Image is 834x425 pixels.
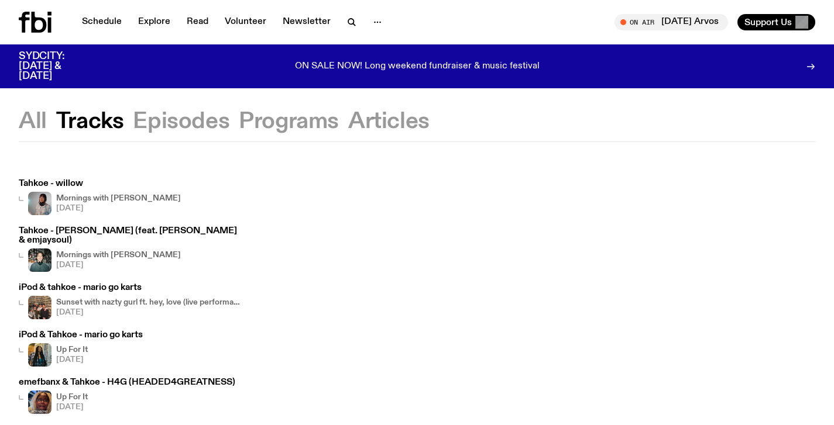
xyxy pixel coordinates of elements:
span: [DATE] [56,309,243,316]
h3: Tahkoe - [PERSON_NAME] (feat. [PERSON_NAME] & emjaysoul) [19,227,243,244]
h4: Mornings with [PERSON_NAME] [56,195,181,202]
a: Newsletter [276,14,338,30]
img: Kana Frazer is smiling at the camera with her head tilted slightly to her left. She wears big bla... [28,192,52,215]
h3: iPod & Tahkoe - mario go karts [19,331,143,340]
span: [DATE] [56,261,181,269]
h4: Sunset with nazty gurl ft. hey, love (live performance) [56,299,243,306]
span: [DATE] [56,356,88,364]
a: emefbanx & Tahkoe - H4G (HEADED4GREATNESS)Up For It[DATE] [19,378,235,414]
a: iPod & Tahkoe - mario go kartsIfy - a Brown Skin girl with black braided twists, looking up to th... [19,331,143,367]
button: On Air[DATE] Arvos [615,14,728,30]
h3: SYDCITY: [DATE] & [DATE] [19,51,94,81]
span: Support Us [744,17,792,27]
button: Episodes [133,111,229,132]
p: ON SALE NOW! Long weekend fundraiser & music festival [295,61,540,72]
button: Articles [348,111,430,132]
a: iPod & tahkoe - mario go kartsSunset with nazty gurl ft. hey, love (live performance)[DATE] [19,284,243,319]
span: [DATE] [56,403,88,411]
a: Tahkoe - [PERSON_NAME] (feat. [PERSON_NAME] & emjaysoul)Radio presenter Ben Hansen sits in front ... [19,227,243,271]
a: Volunteer [218,14,273,30]
button: Tracks [56,111,124,132]
button: Support Us [737,14,815,30]
h3: emefbanx & Tahkoe - H4G (HEADED4GREATNESS) [19,378,235,387]
button: Programs [239,111,339,132]
h4: Up For It [56,346,88,354]
a: Tahkoe - willowKana Frazer is smiling at the camera with her head tilted slightly to her left. Sh... [19,179,181,215]
span: [DATE] [56,205,181,212]
a: Explore [131,14,177,30]
img: Ify - a Brown Skin girl with black braided twists, looking up to the side with her tongue stickin... [28,343,52,367]
a: Schedule [75,14,129,30]
h4: Up For It [56,393,88,401]
h3: Tahkoe - willow [19,179,181,188]
h4: Mornings with [PERSON_NAME] [56,251,181,259]
a: Read [180,14,215,30]
h3: iPod & tahkoe - mario go karts [19,284,243,292]
button: All [19,111,47,132]
img: Radio presenter Ben Hansen sits in front of a wall of photos and an fbi radio sign. Film photo. B... [28,248,52,272]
